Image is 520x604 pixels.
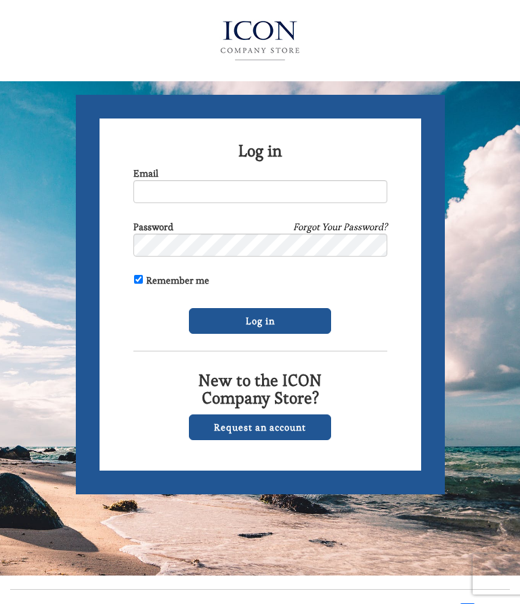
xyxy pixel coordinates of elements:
[189,414,331,440] a: Request an account
[133,167,158,180] label: Email
[293,220,387,234] a: Forgot Your Password?
[189,308,331,334] input: Log in
[133,220,173,234] label: Password
[133,372,387,408] h2: New to the ICON Company Store?
[133,274,209,287] label: Remember me
[133,142,387,160] h2: Log in
[134,275,143,284] input: Remember me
